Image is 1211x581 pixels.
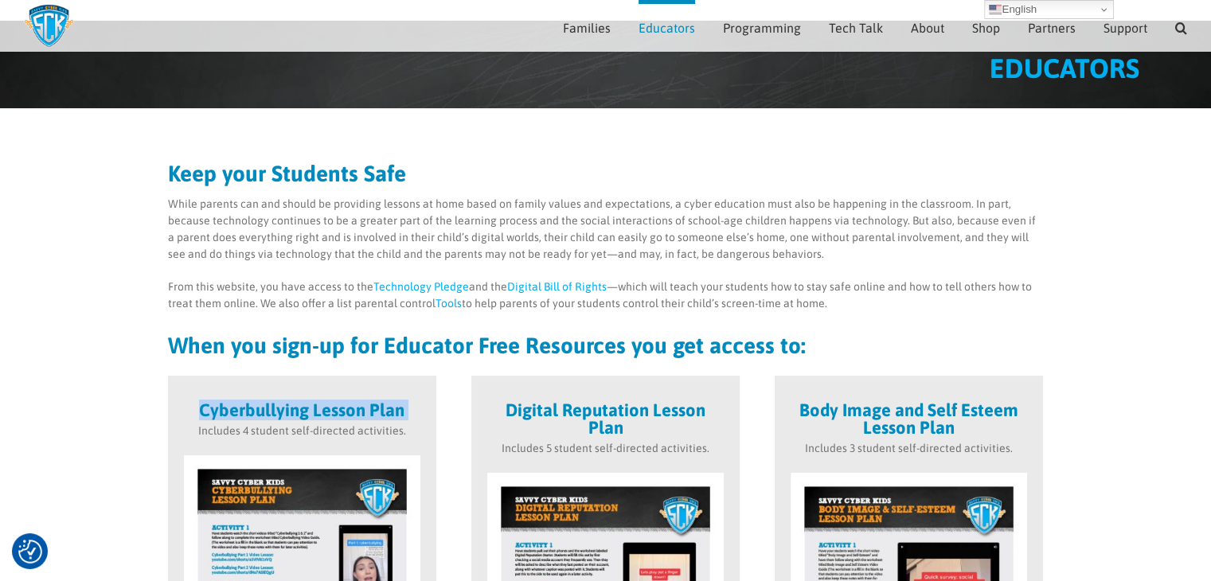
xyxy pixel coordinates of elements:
a: Tools [436,297,462,310]
span: Educators [639,21,695,34]
img: Revisit consent button [18,540,42,563]
p: From this website, you have access to the and the —which will teach your students how to stay saf... [168,279,1044,312]
a: Technology Pledge [373,280,469,293]
span: Partners [1028,21,1076,34]
button: Consent Preferences [18,540,42,563]
a: Digital Bill of Rights [507,280,607,293]
span: About [911,21,944,34]
strong: Body Image and Self Esteem Lesson Plan [799,400,1018,438]
span: Support [1104,21,1147,34]
img: Savvy Cyber Kids Logo [24,4,74,48]
span: Families [563,21,611,34]
h2: When you sign-up for Educator Free Resources you get access to: [168,334,1044,357]
p: Includes 5 student self-directed activities. [487,440,724,457]
img: en [989,3,1002,16]
p: Includes 4 student self-directed activities. [184,423,420,439]
span: Programming [723,21,801,34]
span: EDUCATORS [990,53,1139,84]
span: Tech Talk [829,21,883,34]
h2: Keep your Students Safe [168,162,1044,185]
strong: Digital Reputation Lesson Plan [506,400,705,438]
span: Shop [972,21,1000,34]
p: While parents can and should be providing lessons at home based on family values and expectations... [168,196,1044,263]
p: Includes 3 student self-directed activities. [791,440,1027,457]
strong: Cyberbullying Lesson Plan [199,400,404,420]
